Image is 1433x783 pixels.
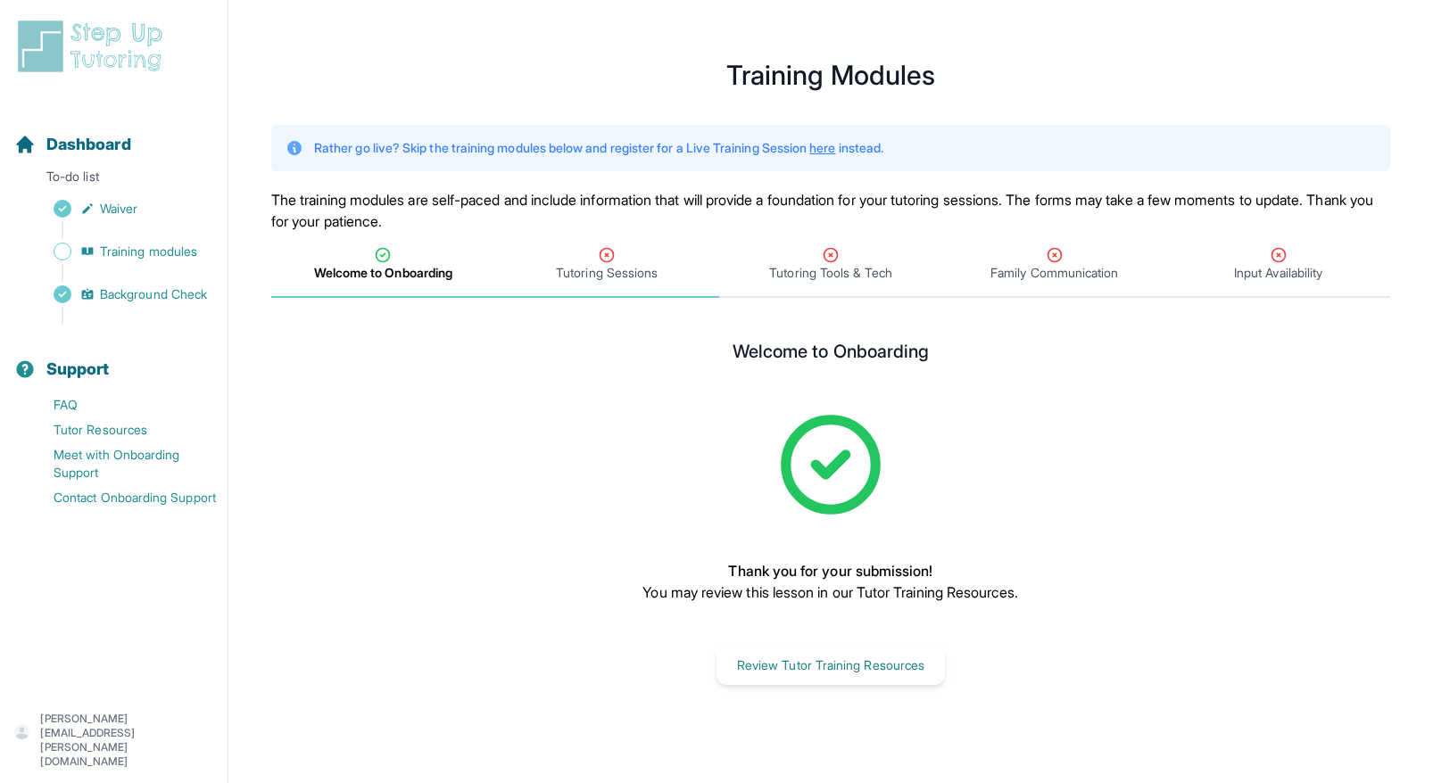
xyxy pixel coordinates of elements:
[100,200,137,218] span: Waiver
[14,485,228,510] a: Contact Onboarding Support
[733,341,929,369] h2: Welcome to Onboarding
[14,442,228,485] a: Meet with Onboarding Support
[7,168,220,193] p: To-do list
[14,239,228,264] a: Training modules
[809,140,835,155] a: here
[14,712,213,769] button: [PERSON_NAME][EMAIL_ADDRESS][PERSON_NAME][DOMAIN_NAME]
[14,282,228,307] a: Background Check
[100,285,207,303] span: Background Check
[314,264,452,282] span: Welcome to Onboarding
[14,18,173,75] img: logo
[14,196,228,221] a: Waiver
[7,103,220,164] button: Dashboard
[990,264,1118,282] span: Family Communication
[314,139,883,157] p: Rather go live? Skip the training modules below and register for a Live Training Session instead.
[271,64,1390,86] h1: Training Modules
[40,712,213,769] p: [PERSON_NAME][EMAIL_ADDRESS][PERSON_NAME][DOMAIN_NAME]
[14,417,228,442] a: Tutor Resources
[271,189,1390,232] p: The training modules are self-paced and include information that will provide a foundation for yo...
[100,243,197,260] span: Training modules
[716,655,945,673] a: Review Tutor Training Resources
[271,232,1390,298] nav: Tabs
[1234,264,1322,282] span: Input Availability
[642,581,1018,603] p: You may review this lesson in our Tutor Training Resources.
[14,132,131,157] a: Dashboard
[46,132,131,157] span: Dashboard
[7,328,220,389] button: Support
[14,392,228,417] a: FAQ
[716,646,945,685] button: Review Tutor Training Resources
[556,264,658,282] span: Tutoring Sessions
[642,560,1018,581] p: Thank you for your submission!
[769,264,891,282] span: Tutoring Tools & Tech
[46,357,110,382] span: Support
